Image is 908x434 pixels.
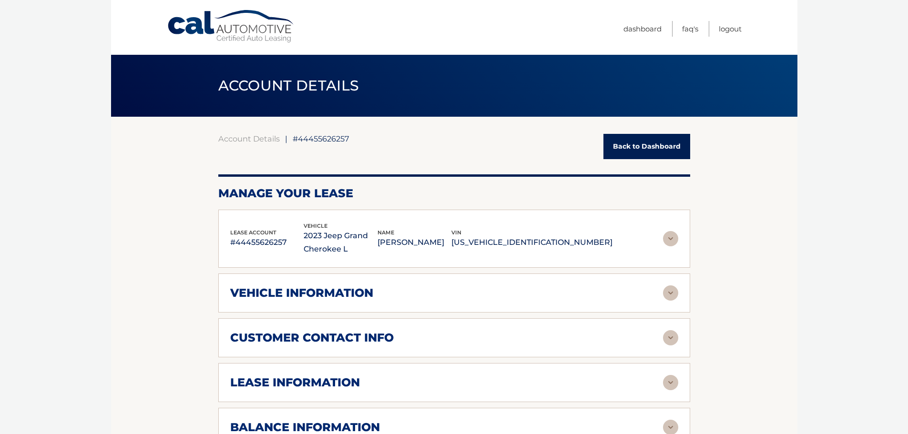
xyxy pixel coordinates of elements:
img: accordion-rest.svg [663,231,678,246]
img: accordion-rest.svg [663,375,678,390]
span: vin [451,229,461,236]
h2: lease information [230,375,360,390]
img: accordion-rest.svg [663,330,678,345]
p: #44455626257 [230,236,304,249]
a: Dashboard [623,21,662,37]
a: Logout [719,21,742,37]
img: accordion-rest.svg [663,285,678,301]
h2: customer contact info [230,331,394,345]
a: Back to Dashboard [603,134,690,159]
span: name [377,229,394,236]
p: [PERSON_NAME] [377,236,451,249]
span: vehicle [304,222,327,229]
span: #44455626257 [293,134,349,143]
span: ACCOUNT DETAILS [218,77,359,94]
h2: Manage Your Lease [218,186,690,201]
p: [US_VEHICLE_IDENTIFICATION_NUMBER] [451,236,612,249]
h2: vehicle information [230,286,373,300]
a: Account Details [218,134,280,143]
a: Cal Automotive [167,10,296,43]
p: 2023 Jeep Grand Cherokee L [304,229,377,256]
span: lease account [230,229,276,236]
a: FAQ's [682,21,698,37]
span: | [285,134,287,143]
